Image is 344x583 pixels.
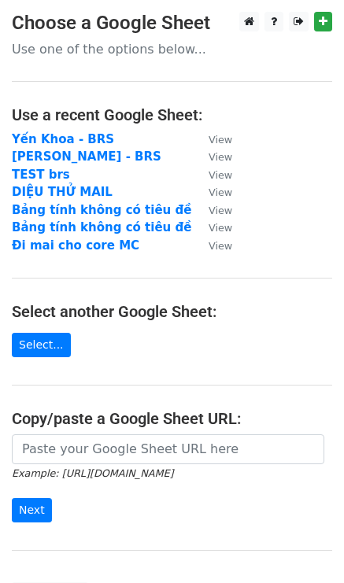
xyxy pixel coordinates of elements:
a: Select... [12,333,71,357]
small: View [209,205,232,216]
h4: Copy/paste a Google Sheet URL: [12,409,332,428]
h4: Select another Google Sheet: [12,302,332,321]
a: Bảng tính không có tiêu đề [12,203,191,217]
small: View [209,222,232,234]
a: View [193,185,232,199]
small: View [209,151,232,163]
a: View [193,132,232,146]
a: Yến Khoa - BRS [12,132,114,146]
small: Example: [URL][DOMAIN_NAME] [12,467,173,479]
h4: Use a recent Google Sheet: [12,105,332,124]
a: View [193,220,232,234]
a: [PERSON_NAME] - BRS [12,149,161,164]
a: View [193,203,232,217]
small: View [209,186,232,198]
small: View [209,169,232,181]
a: DIỆU THỬ MAIL [12,185,113,199]
a: View [193,168,232,182]
input: Next [12,498,52,522]
a: Bảng tính không có tiêu đề [12,220,191,234]
a: Đi mai cho core MC [12,238,139,253]
p: Use one of the options below... [12,41,332,57]
a: View [193,149,232,164]
input: Paste your Google Sheet URL here [12,434,324,464]
a: View [193,238,232,253]
small: View [209,134,232,146]
small: View [209,240,232,252]
h3: Choose a Google Sheet [12,12,332,35]
a: TEST brs [12,168,70,182]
